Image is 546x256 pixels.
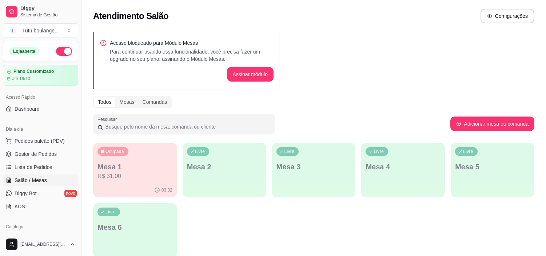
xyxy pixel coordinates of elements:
a: Diggy Botnovo [3,188,78,199]
p: Mesa 5 [455,162,530,172]
p: Mesa 4 [366,162,441,172]
a: KDS [3,201,78,212]
h2: Atendimento Salão [93,10,168,22]
button: Select a team [3,23,78,38]
button: LivreMesa 3 [272,143,356,197]
p: Mesa 2 [187,162,262,172]
button: Adicionar mesa ou comanda [450,117,534,131]
span: Gestor de Pedidos [15,150,57,158]
label: Pesquisar [97,116,119,122]
div: Todos [94,97,115,107]
div: Catálogo [3,221,78,233]
p: Mesa 1 [97,162,172,172]
span: Dashboard [15,105,40,113]
p: Livre [463,149,473,154]
p: Para continuar usando essa funcionalidade, você precisa fazer um upgrade no seu plano, assinando ... [110,48,274,63]
span: Diggy [20,5,75,12]
p: Livre [195,149,205,154]
button: [EMAIL_ADDRESS][DOMAIN_NAME] [3,236,78,253]
a: Gestor de Pedidos [3,148,78,160]
p: Livre [105,209,116,215]
span: [EMAIL_ADDRESS][DOMAIN_NAME] [20,241,67,247]
button: OcupadaMesa 1R$ 31,0003:02 [93,143,177,197]
button: Alterar Status [56,47,72,56]
p: Ocupada [105,149,124,154]
span: T [9,27,16,34]
button: LivreMesa 5 [451,143,534,197]
div: Dia a dia [3,123,78,135]
button: Assinar módulo [227,67,274,82]
span: KDS [15,203,25,210]
a: Dashboard [3,103,78,115]
input: Pesquisar [103,123,271,130]
div: Acesso Rápido [3,91,78,103]
article: até 19/10 [12,76,30,82]
article: Plano Customizado [13,69,54,74]
div: Comandas [139,97,171,107]
a: Lista de Pedidos [3,161,78,173]
a: Salão / Mesas [3,174,78,186]
a: Plano Customizadoaté 19/10 [3,65,78,86]
p: Mesa 6 [97,222,172,232]
span: Lista de Pedidos [15,164,52,171]
button: LivreMesa 2 [183,143,266,197]
button: LivreMesa 4 [361,143,445,197]
p: Acesso bloqueado para Módulo Mesas [110,39,274,47]
a: DiggySistema de Gestão [3,3,78,20]
p: Livre [374,149,384,154]
button: Pedidos balcão (PDV) [3,135,78,147]
span: Diggy Bot [15,190,37,197]
p: Mesa 3 [276,162,351,172]
div: Tutu boulange ... [22,27,59,34]
button: Configurações [481,9,534,23]
div: Mesas [115,97,138,107]
div: Loja aberta [9,47,39,55]
p: 03:02 [162,187,172,193]
span: Pedidos balcão (PDV) [15,137,65,145]
p: Livre [284,149,295,154]
span: Salão / Mesas [15,177,47,184]
p: R$ 31,00 [97,172,172,181]
span: Sistema de Gestão [20,12,75,18]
